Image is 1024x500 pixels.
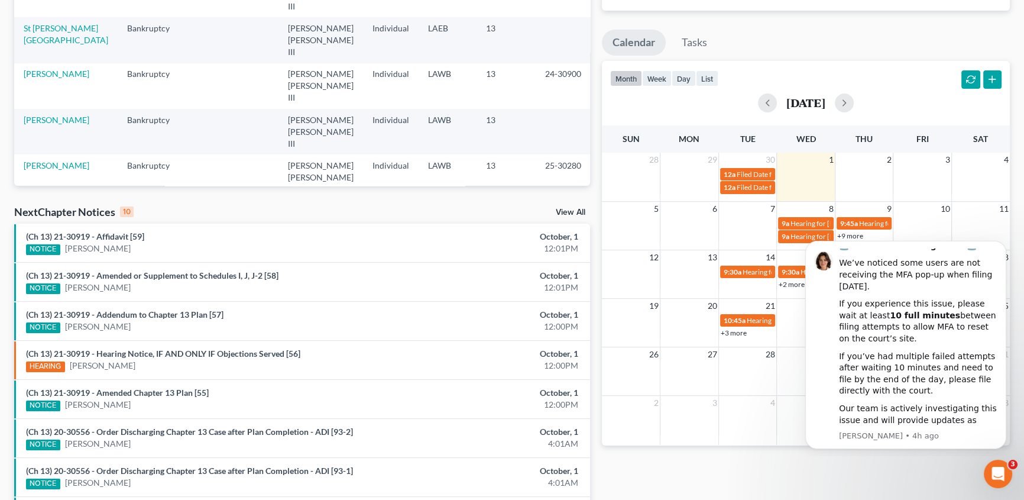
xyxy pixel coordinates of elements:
span: 8 [828,202,835,216]
button: week [642,70,672,86]
div: NOTICE [26,322,60,333]
span: 10 [939,202,951,216]
span: 10:45a [724,316,746,325]
span: Thu [856,134,873,144]
td: [PERSON_NAME] [PERSON_NAME] III [278,63,363,109]
div: NOTICE [26,244,60,255]
td: 13 [477,63,536,109]
span: 3 [944,153,951,167]
span: Wed [796,134,815,144]
span: 28 [648,153,660,167]
a: (Ch 13) 20-30556 - Order Discharging Chapter 13 Case after Plan Completion - ADI [93-2] [26,427,353,437]
a: [PERSON_NAME] [24,69,89,79]
div: October, 1 [402,387,578,399]
span: 29 [707,153,718,167]
span: Sat [973,134,988,144]
a: Tasks [671,30,718,56]
span: Mon [679,134,699,144]
div: 12:01PM [402,282,578,293]
td: Bankruptcy [118,17,192,63]
span: 13 [707,250,718,264]
div: October, 1 [402,270,578,282]
span: 2 [653,396,660,410]
span: 11 [998,202,1010,216]
td: 13 [477,109,536,154]
a: +3 more [721,328,747,337]
td: 25-30280 [536,154,592,200]
h2: [DATE] [786,96,825,109]
span: 19 [648,299,660,313]
td: Bankruptcy [118,154,192,200]
a: [PERSON_NAME] [65,243,131,254]
div: NextChapter Notices [14,205,134,219]
iframe: Intercom live chat [984,460,1012,488]
td: Individual [363,17,419,63]
span: 7 [769,202,776,216]
a: [PERSON_NAME] [65,399,131,411]
span: 3 [1008,460,1017,469]
span: Tue [740,134,755,144]
a: [PERSON_NAME] [24,160,89,170]
span: 30 [764,153,776,167]
td: Individual [363,63,419,109]
a: Calendar [602,30,666,56]
td: 24-30900 [536,63,592,109]
span: 2 [886,153,893,167]
td: LAWB [419,109,477,154]
iframe: Intercom notifications message [788,230,1024,456]
span: 9:30a [782,267,799,276]
div: 12:00PM [402,399,578,411]
span: 20 [707,299,718,313]
a: [PERSON_NAME] [70,360,135,372]
td: 13 [477,17,536,63]
span: 12a [724,170,735,179]
span: 26 [648,347,660,362]
a: +2 more [779,280,805,289]
div: October, 1 [402,348,578,360]
a: [PERSON_NAME] [65,477,131,489]
span: 12 [648,250,660,264]
span: 6 [711,202,718,216]
span: 27 [707,347,718,362]
span: Filed Date for [PERSON_NAME] [737,170,835,179]
span: 4 [1003,153,1010,167]
span: 12a [724,183,735,192]
td: [PERSON_NAME] [PERSON_NAME] III [278,154,363,200]
div: 4:01AM [402,477,578,489]
div: 12:01PM [402,243,578,254]
td: LAWB [419,154,477,200]
button: list [696,70,718,86]
div: October, 1 [402,465,578,477]
td: Individual [363,154,419,200]
span: 4 [769,396,776,410]
a: [PERSON_NAME] [65,438,131,450]
span: Hearing for [US_STATE] Safety Association of Timbermen - Self I [743,267,937,276]
span: 21 [764,299,776,313]
a: [PERSON_NAME] [65,321,131,333]
span: 3 [711,396,718,410]
div: HEARING [26,362,65,372]
a: (Ch 13) 21-30919 - Addendum to Chapter 13 Plan [57] [26,309,223,320]
span: Filed Date for [PERSON_NAME] [737,183,835,192]
td: LAWB [419,63,477,109]
span: 14 [764,250,776,264]
div: NOTICE [26,479,60,489]
td: LAEB [419,17,477,63]
div: October, 1 [402,231,578,243]
td: Bankruptcy [118,63,192,109]
span: 9:30a [724,267,741,276]
span: Hearing for [PERSON_NAME] [790,219,883,228]
div: 12:00PM [402,360,578,372]
span: 1 [828,153,835,167]
a: (Ch 13) 21-30919 - Affidavit [59] [26,231,144,241]
a: (Ch 13) 20-30556 - Order Discharging Chapter 13 Case after Plan Completion - ADI [93-1] [26,466,353,476]
span: 9a [782,219,789,228]
a: (Ch 13) 21-30919 - Amended or Supplement to Schedules I, J, J-2 [58] [26,270,278,280]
